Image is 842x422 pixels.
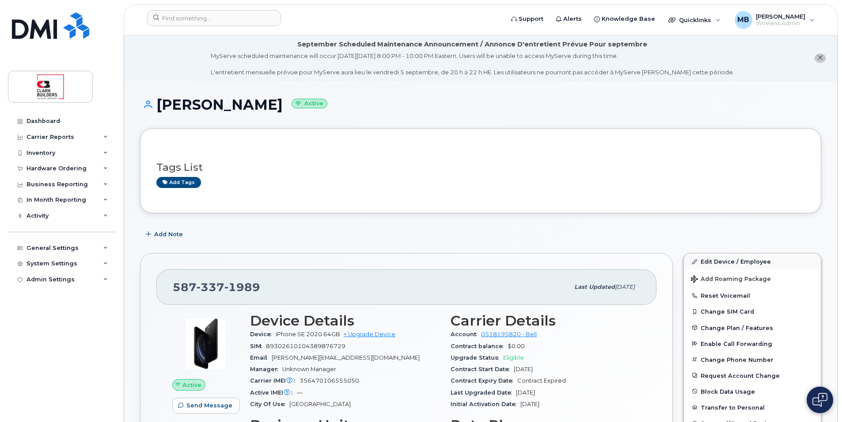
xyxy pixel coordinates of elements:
span: Change Plan / Features [701,324,773,331]
span: Add Note [154,230,183,238]
a: + Upgrade Device [344,331,395,338]
span: Add Roaming Package [691,276,771,284]
span: Contract balance [451,343,508,349]
span: Last updated [574,284,615,290]
span: Upgrade Status [451,354,503,361]
button: Block Data Usage [684,384,821,399]
div: MyServe scheduled maintenance will occur [DATE][DATE] 8:00 PM - 10:00 PM Eastern. Users will be u... [211,52,734,77]
span: Device [250,331,276,338]
h3: Tags List [156,162,805,173]
button: Add Note [140,226,190,242]
h1: [PERSON_NAME] [140,97,821,112]
span: Email [250,354,272,361]
div: September Scheduled Maintenance Announcement / Annonce D'entretient Prévue Pour septembre [297,40,647,49]
span: iPhone SE 2020 64GB [276,331,340,338]
button: close notification [815,54,826,63]
span: 587 [173,280,260,294]
button: Reset Voicemail [684,288,821,303]
h3: Carrier Details [451,313,641,329]
h3: Device Details [250,313,440,329]
span: Enable Call Forwarding [701,340,772,347]
span: Contract Expiry Date [451,377,517,384]
a: Edit Device / Employee [684,253,821,269]
span: Contract Start Date [451,366,514,372]
button: Change SIM Card [684,303,821,319]
a: Add tags [156,177,201,188]
span: 337 [197,280,224,294]
img: image20231002-3703462-2fle3a.jpeg [179,317,232,370]
span: City Of Use [250,401,289,407]
span: Last Upgraded Date [451,389,516,396]
span: [DATE] [615,284,635,290]
span: [GEOGRAPHIC_DATA] [289,401,351,407]
span: Contract Expired [517,377,566,384]
span: SIM [250,343,266,349]
span: 356470106555050 [300,377,359,384]
button: Send Message [172,398,240,414]
a: 0518195820 - Bell [481,331,537,338]
span: Unknown Manager [282,366,336,372]
span: $0.00 [508,343,525,349]
span: Carrier IMEI [250,377,300,384]
span: [DATE] [514,366,533,372]
button: Change Plan / Features [684,320,821,336]
img: Open chat [812,393,827,407]
span: Manager [250,366,282,372]
span: [PERSON_NAME][EMAIL_ADDRESS][DOMAIN_NAME] [272,354,420,361]
span: [DATE] [516,389,535,396]
button: Request Account Change [684,368,821,384]
small: Active [292,99,327,109]
span: Initial Activation Date [451,401,520,407]
span: — [297,389,303,396]
span: 89302610104389876729 [266,343,345,349]
button: Transfer to Personal [684,399,821,415]
span: Eligible [503,354,524,361]
span: [DATE] [520,401,539,407]
span: 1989 [224,280,260,294]
button: Enable Call Forwarding [684,336,821,352]
button: Add Roaming Package [684,269,821,288]
span: Active [182,381,201,389]
button: Change Phone Number [684,352,821,368]
span: Send Message [186,401,232,410]
span: Active IMEI [250,389,297,396]
span: Account [451,331,481,338]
